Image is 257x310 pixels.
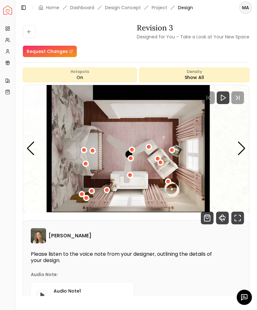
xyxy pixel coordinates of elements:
span: 0:00 / 0:31 [101,296,118,301]
a: Spacejoy [3,6,12,15]
div: Mute audio [121,295,128,302]
img: Spacejoy Logo [3,6,12,15]
img: Sarah Nelson [31,228,46,243]
button: Play audio note [36,289,49,301]
a: Project [152,4,167,11]
span: MA [240,2,251,13]
span: Hotspots [71,69,89,74]
a: Request Changes [23,46,77,57]
span: Density [187,69,202,74]
svg: Play [219,94,227,102]
li: Design Concept [105,4,141,11]
p: Audio Note: [31,271,58,278]
button: HotspotsOn [23,68,137,82]
h3: Revision 3 [137,23,249,33]
svg: Shop Products from this design [201,212,214,224]
p: Please listen to the voice note from your designer, outlining the details of your design. [31,251,241,264]
a: Dashboard [70,4,94,11]
div: Next slide [237,142,246,155]
p: Audio Note 1 [54,288,128,294]
a: Home [46,4,59,11]
div: Carousel [23,85,249,212]
h6: [PERSON_NAME] [49,232,91,240]
div: Show All [139,68,249,82]
nav: breadcrumb [38,4,193,11]
img: Design Render 4 [23,85,249,212]
button: MA [239,1,252,14]
div: Previous slide [26,142,35,155]
div: 4 / 4 [23,85,249,212]
span: Design [178,4,193,11]
small: Designed for You – Take a Look at Your New Space [137,34,249,40]
svg: 360 View [216,212,229,224]
svg: Fullscreen [231,212,244,224]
